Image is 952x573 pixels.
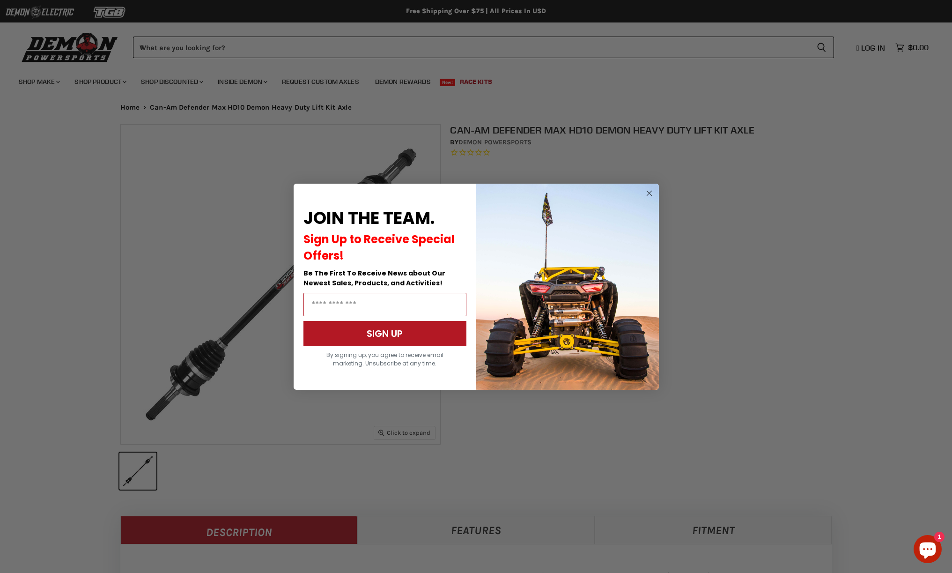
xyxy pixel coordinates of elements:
inbox-online-store-chat: Shopify online store chat [911,535,945,566]
img: a9095488-b6e7-41ba-879d-588abfab540b.jpeg [476,184,659,390]
span: Be The First To Receive News about Our Newest Sales, Products, and Activities! [303,268,445,288]
button: SIGN UP [303,321,466,346]
button: Close dialog [643,187,655,199]
span: By signing up, you agree to receive email marketing. Unsubscribe at any time. [326,351,443,367]
input: Email Address [303,293,466,316]
span: JOIN THE TEAM. [303,206,435,230]
span: Sign Up to Receive Special Offers! [303,231,455,263]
